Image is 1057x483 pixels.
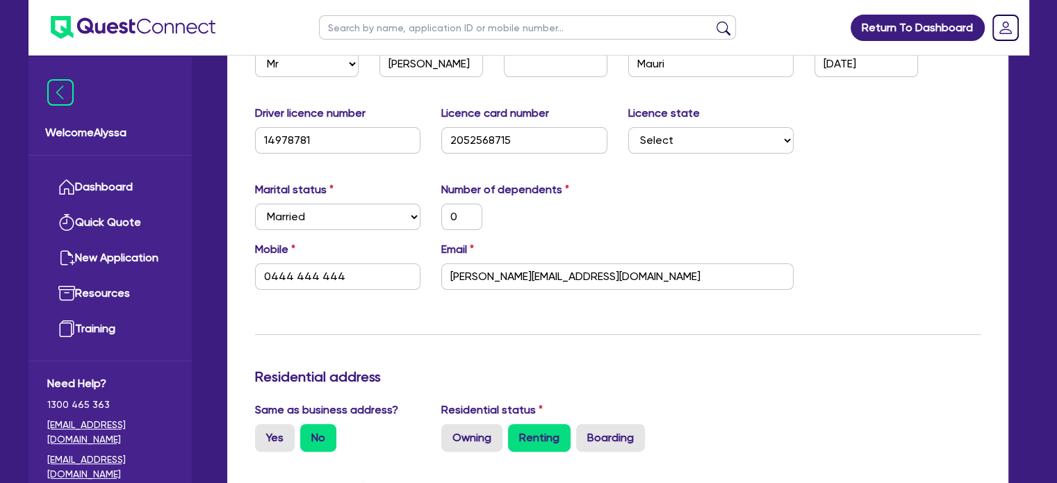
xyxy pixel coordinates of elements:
[47,311,173,347] a: Training
[255,241,295,258] label: Mobile
[47,375,173,392] span: Need Help?
[441,402,543,418] label: Residential status
[255,402,398,418] label: Same as business address?
[58,214,75,231] img: quick-quote
[47,79,74,106] img: icon-menu-close
[255,368,981,385] h3: Residential address
[45,124,175,141] span: Welcome Alyssa
[441,424,502,452] label: Owning
[441,105,549,122] label: Licence card number
[508,424,571,452] label: Renting
[47,240,173,276] a: New Application
[47,276,173,311] a: Resources
[628,105,700,122] label: Licence state
[576,424,645,452] label: Boarding
[58,285,75,302] img: resources
[814,51,918,77] input: DD / MM / YYYY
[47,398,173,412] span: 1300 465 363
[441,181,569,198] label: Number of dependents
[988,10,1024,46] a: Dropdown toggle
[47,418,173,447] a: [EMAIL_ADDRESS][DOMAIN_NAME]
[255,424,295,452] label: Yes
[58,249,75,266] img: new-application
[47,205,173,240] a: Quick Quote
[47,452,173,482] a: [EMAIL_ADDRESS][DOMAIN_NAME]
[51,16,215,39] img: quest-connect-logo-blue
[255,105,366,122] label: Driver licence number
[319,15,736,40] input: Search by name, application ID or mobile number...
[441,241,474,258] label: Email
[300,424,336,452] label: No
[58,320,75,337] img: training
[255,181,334,198] label: Marital status
[47,170,173,205] a: Dashboard
[851,15,985,41] a: Return To Dashboard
